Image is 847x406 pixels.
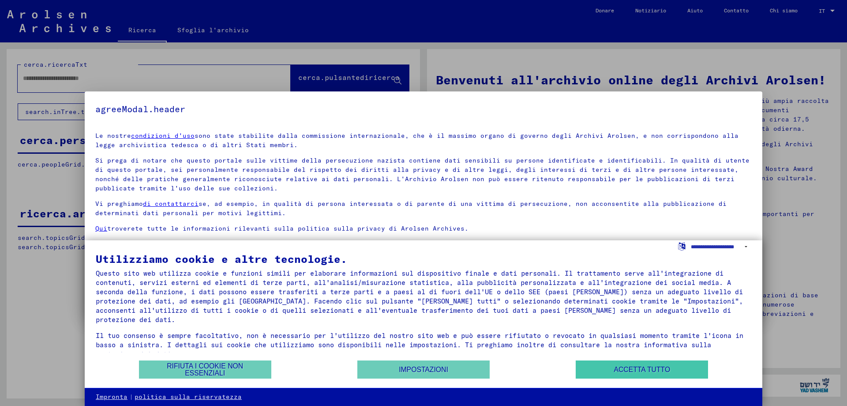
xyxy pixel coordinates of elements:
[135,393,242,401] font: politica sulla riservatezza
[614,366,670,373] font: Accetta tutto
[167,362,243,377] font: Rifiuta i cookie non essenziali
[95,156,750,192] font: Si prega di notare che questo portale sulle vittime della persecuzione nazista contiene dati sens...
[95,103,185,114] font: agreeModal.header
[96,269,743,324] font: Questo sito web utilizza cookie e funzioni simili per elaborare informazioni sul dispositivo fina...
[95,240,750,257] font: Alcuni dei documenti conservati negli Archivi Arolsen sono copie. Gli originali sono conservati i...
[96,252,347,266] font: Utilizziamo cookie e altre tecnologie.
[95,200,143,208] font: Vi preghiamo
[107,224,468,232] font: troverete tutte le informazioni rilevanti sulla politica sulla privacy di Arolsen Archives.
[95,200,727,217] font: se, ad esempio, in qualità di persona interessata o di parente di una vittima di persecuzione, no...
[131,132,195,140] a: condizioni d'uso
[96,393,127,401] font: Impronta
[95,132,738,149] font: sono state stabilite dalla commissione internazionale, che è il massimo organo di governo degli A...
[95,132,131,140] font: Le nostre
[399,366,448,373] font: Impostazioni
[95,224,107,232] a: Qui
[143,200,199,208] a: di contattarci
[96,331,743,358] font: Il tuo consenso è sempre facoltativo, non è necessario per l'utilizzo del nostro sito web e può e...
